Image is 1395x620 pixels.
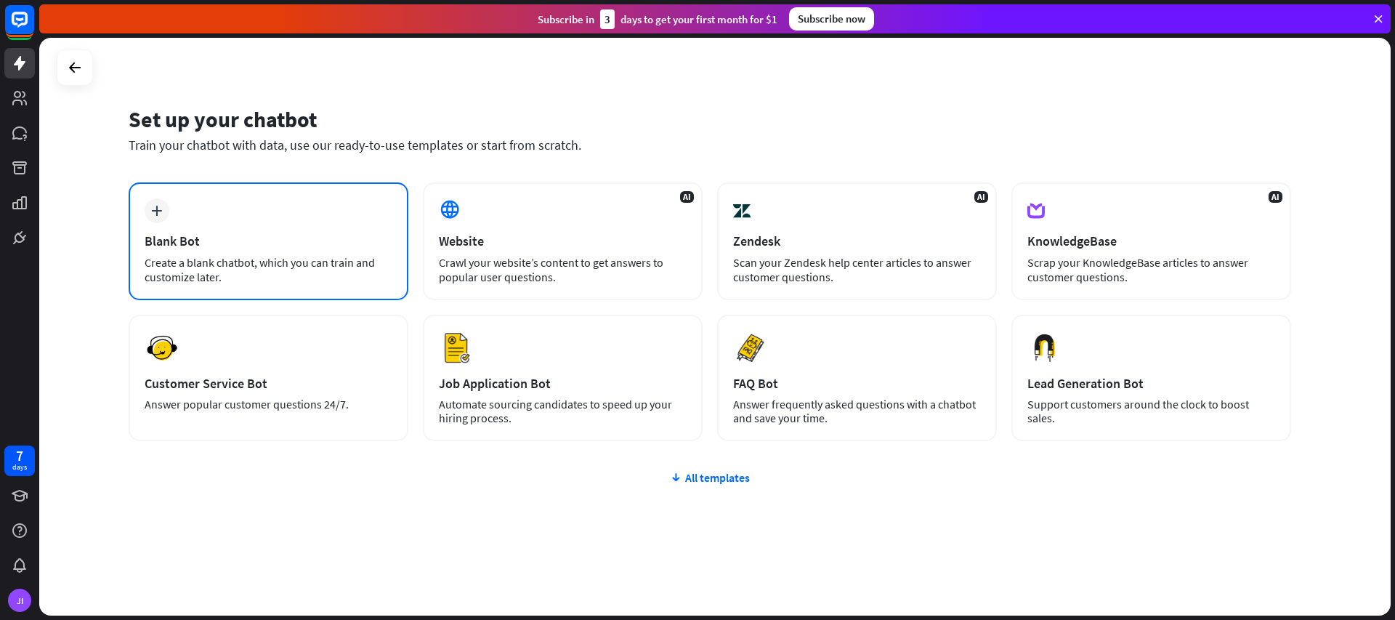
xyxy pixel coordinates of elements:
span: AI [1269,191,1282,203]
div: Answer frequently asked questions with a chatbot and save your time. [733,398,981,425]
div: Subscribe in days to get your first month for $1 [538,9,777,29]
div: 3 [600,9,615,29]
div: Lead Generation Bot [1027,375,1275,392]
div: JI [8,589,31,612]
div: Train your chatbot with data, use our ready-to-use templates or start from scratch. [129,137,1291,153]
div: Blank Bot [145,233,392,249]
div: 7 [16,449,23,462]
div: Set up your chatbot [129,105,1291,133]
div: Scan your Zendesk help center articles to answer customer questions. [733,255,981,284]
i: plus [151,206,162,216]
div: Job Application Bot [439,375,687,392]
a: 7 days [4,446,35,476]
div: KnowledgeBase [1027,233,1275,249]
div: Answer popular customer questions 24/7. [145,398,392,411]
div: Create a blank chatbot, which you can train and customize later. [145,255,392,284]
div: All templates [129,470,1291,485]
div: Website [439,233,687,249]
div: Zendesk [733,233,981,249]
div: Crawl your website’s content to get answers to popular user questions. [439,255,687,284]
div: Subscribe now [789,7,874,31]
div: FAQ Bot [733,375,981,392]
div: days [12,462,27,472]
div: Scrap your KnowledgeBase articles to answer customer questions. [1027,255,1275,284]
div: Automate sourcing candidates to speed up your hiring process. [439,398,687,425]
span: AI [974,191,988,203]
div: Support customers around the clock to boost sales. [1027,398,1275,425]
span: AI [680,191,694,203]
div: Customer Service Bot [145,375,392,392]
button: Open LiveChat chat widget [12,6,55,49]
